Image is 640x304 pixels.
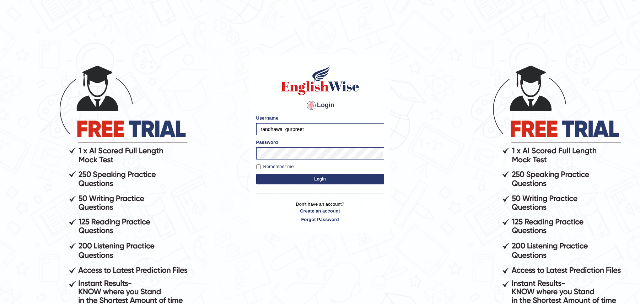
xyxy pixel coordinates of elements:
label: Username [256,115,279,121]
a: Create an account [256,208,384,214]
h4: Login [256,100,384,111]
input: Remember me [256,164,261,169]
button: Login [256,174,384,184]
label: Remember me [256,163,294,170]
p: Don't have an account? [256,201,384,223]
a: Forgot Password [256,216,384,223]
label: Password [256,139,278,146]
img: Logo of English Wise sign in for intelligent practice with AI [280,64,361,96]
